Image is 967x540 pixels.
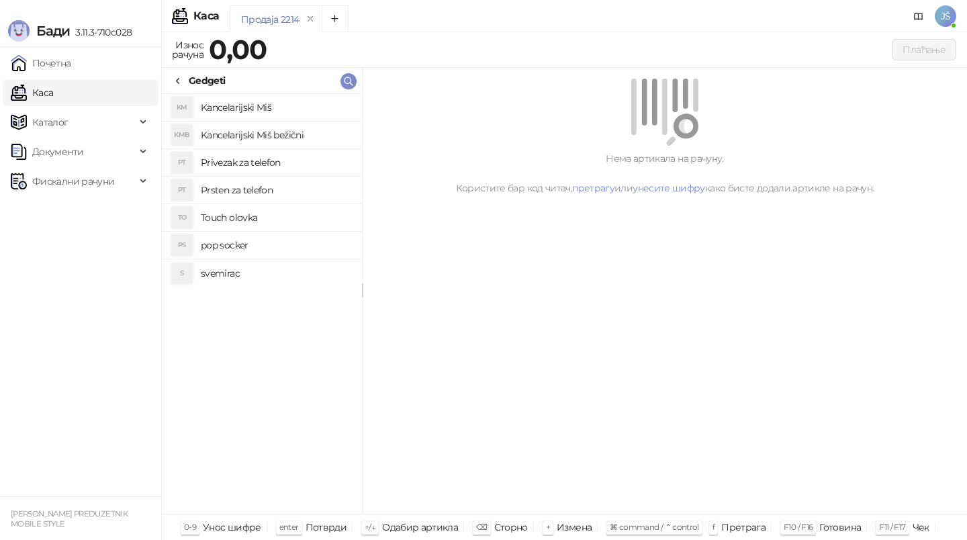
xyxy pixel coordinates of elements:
[189,73,226,88] div: Gedgeti
[306,519,347,536] div: Потврди
[11,509,128,529] small: [PERSON_NAME] PREDUZETNIK MOBILE STYLE
[209,33,267,66] strong: 0,00
[712,522,715,532] span: f
[171,124,193,146] div: KMB
[32,138,83,165] span: Документи
[379,151,951,195] div: Нема артикала на рачуну. Користите бар код читач, или како бисте додали артикле на рачун.
[171,97,193,118] div: KM
[476,522,487,532] span: ⌫
[365,522,375,532] span: ↑/↓
[171,152,193,173] div: PT
[633,182,705,194] a: унесите шифру
[913,519,929,536] div: Чек
[935,5,956,27] span: JŠ
[11,50,71,77] a: Почетна
[241,12,299,27] div: Продаја 2214
[162,94,362,514] div: grid
[201,124,351,146] h4: Kancelarijski Miš bežični
[193,11,219,21] div: Каса
[908,5,929,27] a: Документација
[169,36,206,63] div: Износ рачуна
[201,234,351,256] h4: pop socker
[382,519,458,536] div: Одабир артикла
[201,152,351,173] h4: Privezak za telefon
[201,263,351,284] h4: svemirac
[171,263,193,284] div: S
[70,26,132,38] span: 3.11.3-710c028
[892,39,956,60] button: Плаћање
[32,109,68,136] span: Каталог
[784,522,813,532] span: F10 / F16
[32,168,114,195] span: Фискални рачуни
[302,13,319,25] button: remove
[610,522,699,532] span: ⌘ command / ⌃ control
[36,23,70,39] span: Бади
[203,519,261,536] div: Унос шифре
[201,179,351,201] h4: Prsten za telefon
[819,519,861,536] div: Готовина
[279,522,299,532] span: enter
[11,79,53,106] a: Каса
[171,207,193,228] div: TO
[546,522,550,532] span: +
[879,522,905,532] span: F11 / F17
[8,20,30,42] img: Logo
[171,179,193,201] div: PT
[721,519,766,536] div: Претрага
[171,234,193,256] div: PS
[494,519,528,536] div: Сторно
[201,97,351,118] h4: Kancelarijski Miš
[572,182,614,194] a: претрагу
[184,522,196,532] span: 0-9
[201,207,351,228] h4: Touch olovka
[557,519,592,536] div: Измена
[322,5,349,32] button: Add tab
